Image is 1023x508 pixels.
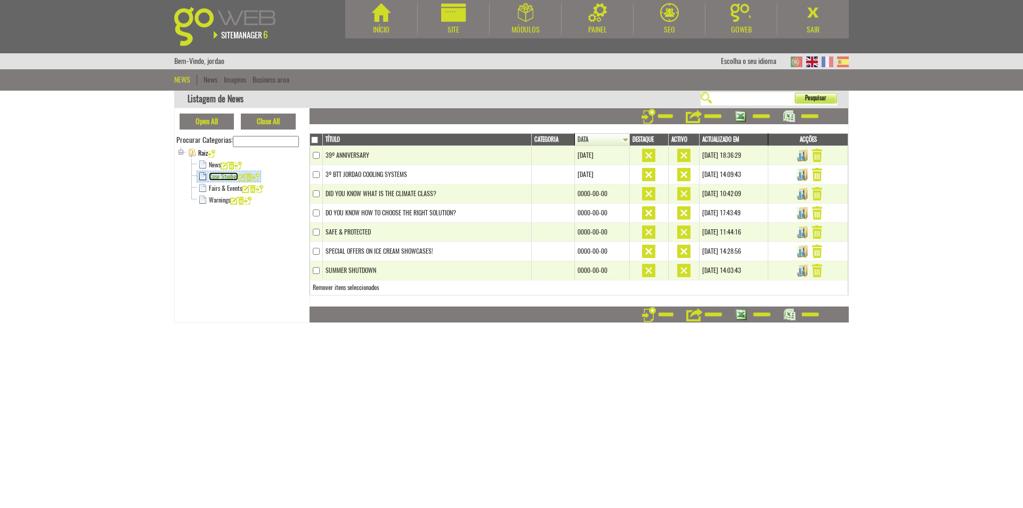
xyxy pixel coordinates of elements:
[700,204,768,223] td: [DATE] 17:43:49
[768,134,848,146] th: Acções
[230,197,238,205] img: icon_edit.png
[642,168,655,181] img: inactivo.png
[246,173,252,181] img: icon_delete.png
[575,165,630,184] td: [DATE]
[806,57,818,67] img: EN
[242,185,250,193] img: icon_edit.png
[700,242,768,261] td: [DATE] 14:28:56
[677,264,691,277] img: inactivo.png
[642,187,655,200] img: inactivo.png
[253,75,289,85] a: Business area
[794,149,810,162] img: Gerir Imagens
[198,148,215,158] span: Raiz
[174,7,288,46] img: Goweb
[256,185,263,193] img: icon_add.png
[812,168,822,181] img: Remover
[575,223,630,242] td: 0000-00-00
[238,173,246,181] img: icon_edit.png
[730,3,752,22] img: Goweb
[209,196,230,204] a: Warnings
[252,173,259,181] img: icon_add.png
[721,53,787,69] div: Escolha o seu idioma
[323,184,532,204] td: DID YOU KNOW WHAT IS THE CLIMATE CLASS?
[575,242,630,261] td: 0000-00-00
[794,264,810,277] img: Gerir Imagens
[244,197,251,205] img: icon_add.png
[241,114,296,130] button: Close All
[777,25,849,35] div: Sair
[575,146,630,165] td: [DATE]
[588,3,607,22] img: Painel
[702,135,767,144] a: Actualizado em
[575,184,630,204] td: 0000-00-00
[700,146,768,165] td: [DATE] 18:36:29
[677,168,691,181] img: inactivo.png
[794,93,826,103] span: Pesquisar
[700,223,768,242] td: [DATE] 11:44:16
[326,135,530,144] a: Título
[578,135,628,144] a: Data
[794,93,837,103] button: Pesquisar
[642,149,655,162] img: inactivo.png
[677,206,691,220] img: inactivo.png
[441,3,466,22] img: Site
[700,184,768,204] td: [DATE] 10:42:09
[794,188,810,200] img: Gerir Imagens
[209,160,221,169] a: News
[234,162,242,170] img: icon_add.png
[224,75,246,85] a: Imagens
[238,197,244,205] img: icon_delete.png
[313,283,379,292] a: Remover itens seleccionados
[323,165,532,184] td: 3º BTT JORDAO COOLING SYSTEMS
[534,135,573,144] a: Categoria
[822,57,833,67] img: FR
[180,114,234,130] button: Open All
[794,226,810,239] img: Gerir Imagens
[705,25,777,35] div: Goweb
[677,149,691,162] img: inactivo.png
[490,25,561,35] div: Módulos
[575,204,630,223] td: 0000-00-00
[660,3,679,22] img: SEO
[323,223,532,242] td: SAFE & PROTECTED
[323,242,532,261] td: SPECIAL OFFERS ON ICE CREAM SHOWCASES!
[700,261,768,280] td: [DATE] 14:03:43
[812,225,822,239] img: Remover
[632,135,667,144] a: Destaque
[642,225,655,239] img: inactivo.png
[804,3,823,22] img: Sair
[791,57,802,67] img: PT
[345,25,417,35] div: Início
[837,57,849,67] img: ES
[174,75,197,85] div: News
[812,187,822,200] img: Remover
[174,53,224,69] div: Bem-Vindo, jordao
[677,225,691,239] img: inactivo.png
[671,135,698,144] a: Activo
[229,162,234,170] img: icon_delete.png
[794,207,810,220] img: Gerir Imagens
[634,25,705,35] div: SEO
[204,75,217,85] a: News
[418,25,489,35] div: Site
[209,172,238,181] a: Case Studies
[518,3,533,22] img: Módulos
[323,146,532,165] td: 39º ANNIVERSARY
[812,264,822,277] img: Remover
[700,165,768,184] td: [DATE] 14:09:43
[794,168,810,181] img: Gerir Imagens
[812,245,822,258] img: Remover
[812,206,822,220] img: Remover
[642,245,655,258] img: inactivo.png
[372,3,391,22] img: Início
[221,162,229,170] img: icon_edit.png
[250,185,256,193] img: icon_delete.png
[323,204,532,223] td: DO YOU KNOW HOW TO CHOOSE THE RIGHT SOLUTION?
[642,206,655,220] img: inactivo.png
[208,150,215,158] img: icon_add.png
[677,187,691,200] img: inactivo.png
[812,149,822,162] img: Remover
[575,261,630,280] td: 0000-00-00
[323,261,532,280] td: SUMMER SHUTDOWN
[209,184,242,192] a: Fairs & Events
